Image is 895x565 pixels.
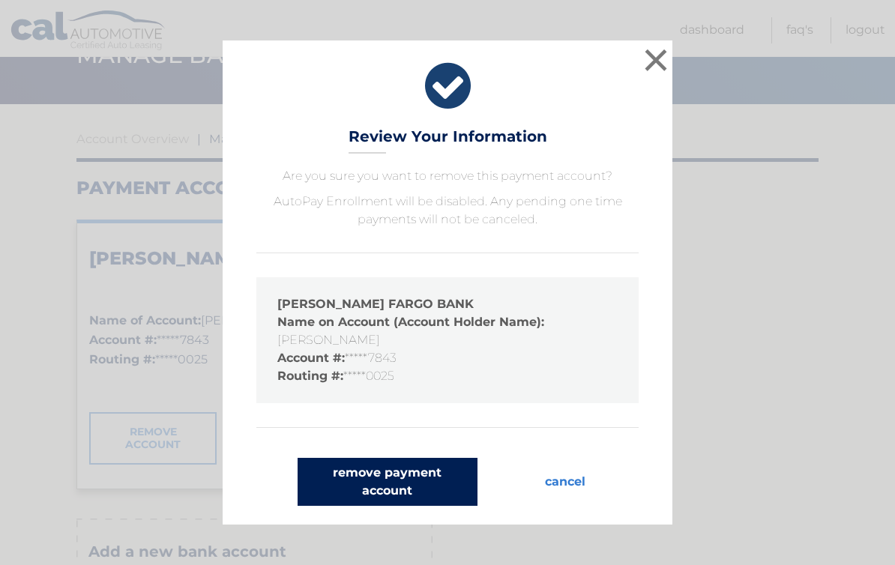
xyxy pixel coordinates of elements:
[277,313,618,349] li: [PERSON_NAME]
[641,45,671,75] button: ×
[349,127,547,154] h3: Review Your Information
[277,369,343,383] strong: Routing #:
[256,167,639,185] p: Are you sure you want to remove this payment account?
[256,193,639,229] p: AutoPay Enrollment will be disabled. Any pending one time payments will not be canceled.
[277,315,544,329] strong: Name on Account (Account Holder Name):
[277,297,474,311] strong: [PERSON_NAME] FARGO BANK
[298,458,477,506] button: remove payment account
[533,458,597,506] button: cancel
[277,351,345,365] strong: Account #:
